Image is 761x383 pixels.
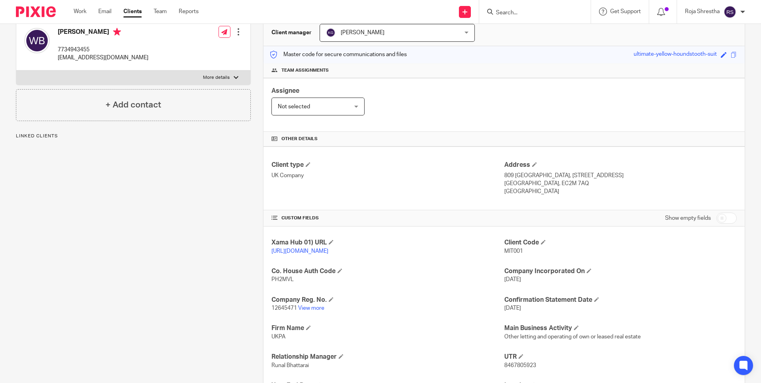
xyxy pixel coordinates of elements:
h4: Main Business Activity [504,324,737,332]
span: MIT001 [504,248,523,254]
p: Master code for secure communications and files [269,51,407,59]
span: Team assignments [281,67,329,74]
img: Pixie [16,6,56,17]
p: More details [203,74,230,81]
span: 12645471 [271,305,297,311]
span: [DATE] [504,277,521,282]
img: svg%3E [326,28,336,37]
span: Other letting and operating of own or leased real estate [504,334,641,340]
span: [PERSON_NAME] [341,30,384,35]
p: UK Company [271,172,504,180]
p: [GEOGRAPHIC_DATA], EC2M 7AQ [504,180,737,188]
h4: + Add contact [105,99,161,111]
img: svg%3E [724,6,736,18]
img: svg%3E [24,28,50,53]
a: Clients [123,8,142,16]
h4: Company Reg. No. [271,296,504,304]
a: Team [154,8,167,16]
span: [DATE] [504,305,521,311]
h3: Client manager [271,29,312,37]
a: Reports [179,8,199,16]
h4: Client type [271,161,504,169]
h4: Relationship Manager [271,353,504,361]
div: ultimate-yellow-houndstooth-suit [634,50,717,59]
input: Search [495,10,567,17]
h4: Confirmation Statement Date [504,296,737,304]
p: 809 [GEOGRAPHIC_DATA], [STREET_ADDRESS] [504,172,737,180]
span: UKPA [271,334,285,340]
h4: Address [504,161,737,169]
h4: Firm Name [271,324,504,332]
span: Other details [281,136,318,142]
span: Runal Bhattarai [271,363,309,368]
h4: Xama Hub 01) URL [271,238,504,247]
h4: [PERSON_NAME] [58,28,148,38]
p: Roja Shrestha [685,8,720,16]
p: Linked clients [16,133,251,139]
span: Assignee [271,88,299,94]
h4: Co. House Auth Code [271,267,504,276]
a: Work [74,8,86,16]
h4: Company Incorporated On [504,267,737,276]
span: PH2MVL [271,277,294,282]
span: Get Support [610,9,641,14]
span: Not selected [278,104,310,109]
p: [EMAIL_ADDRESS][DOMAIN_NAME] [58,54,148,62]
h4: CUSTOM FIELDS [271,215,504,221]
p: 7734943455 [58,46,148,54]
span: 8467805923 [504,363,536,368]
p: [GEOGRAPHIC_DATA] [504,188,737,195]
a: [URL][DOMAIN_NAME] [271,248,328,254]
h4: UTR [504,353,737,361]
i: Primary [113,28,121,36]
h4: Client Code [504,238,737,247]
label: Show empty fields [665,214,711,222]
a: View more [298,305,324,311]
a: Email [98,8,111,16]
